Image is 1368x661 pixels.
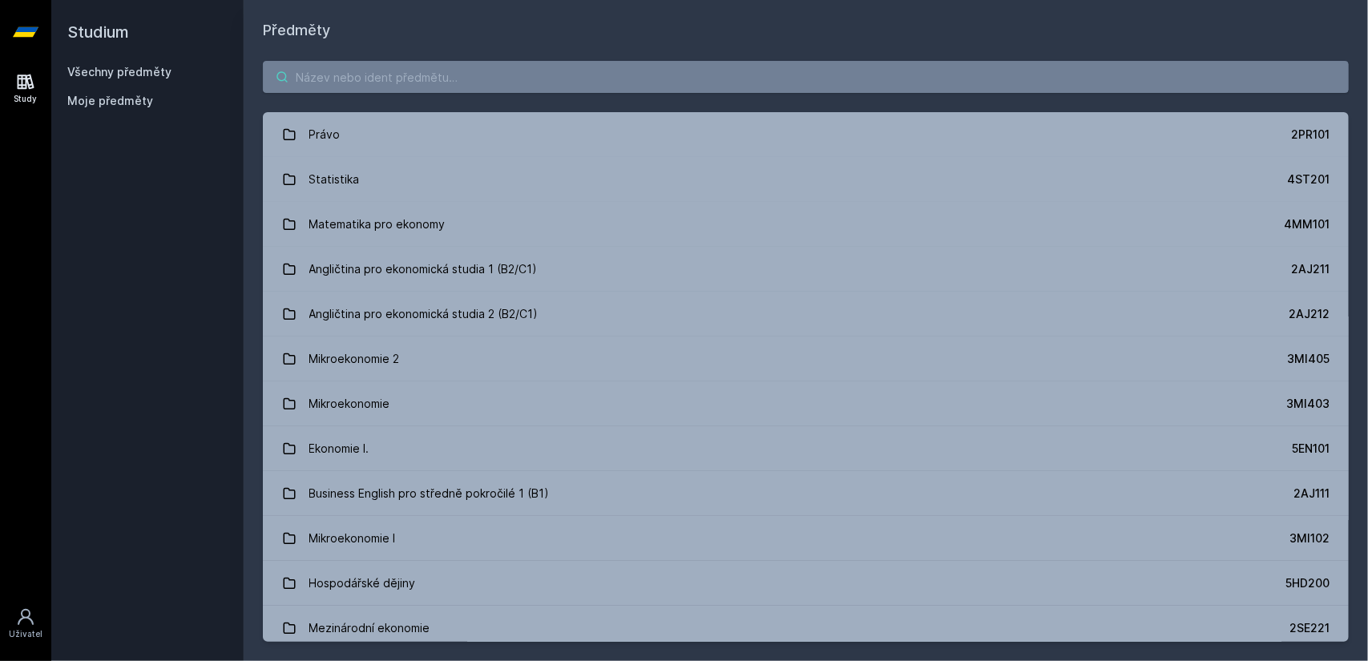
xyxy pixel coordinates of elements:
[263,19,1349,42] h1: Předměty
[309,163,360,195] div: Statistika
[309,433,369,465] div: Ekonomie I.
[3,599,48,648] a: Uživatel
[309,522,396,554] div: Mikroekonomie I
[1293,486,1330,502] div: 2AJ111
[309,388,390,420] div: Mikroekonomie
[309,119,341,151] div: Právo
[263,157,1349,202] a: Statistika 4ST201
[1285,575,1330,591] div: 5HD200
[309,343,400,375] div: Mikroekonomie 2
[1284,216,1330,232] div: 4MM101
[263,426,1349,471] a: Ekonomie I. 5EN101
[309,253,538,285] div: Angličtina pro ekonomická studia 1 (B2/C1)
[3,64,48,113] a: Study
[263,247,1349,292] a: Angličtina pro ekonomická studia 1 (B2/C1) 2AJ211
[1286,396,1330,412] div: 3MI403
[263,381,1349,426] a: Mikroekonomie 3MI403
[263,202,1349,247] a: Matematika pro ekonomy 4MM101
[1291,127,1330,143] div: 2PR101
[309,612,430,644] div: Mezinárodní ekonomie
[263,337,1349,381] a: Mikroekonomie 2 3MI405
[263,516,1349,561] a: Mikroekonomie I 3MI102
[263,292,1349,337] a: Angličtina pro ekonomická studia 2 (B2/C1) 2AJ212
[67,93,153,109] span: Moje předměty
[309,567,416,599] div: Hospodářské dějiny
[1289,530,1330,546] div: 3MI102
[1287,171,1330,187] div: 4ST201
[1289,306,1330,322] div: 2AJ212
[263,606,1349,651] a: Mezinárodní ekonomie 2SE221
[263,561,1349,606] a: Hospodářské dějiny 5HD200
[67,65,172,79] a: Všechny předměty
[1287,351,1330,367] div: 3MI405
[309,478,550,510] div: Business English pro středně pokročilé 1 (B1)
[1291,261,1330,277] div: 2AJ211
[14,93,38,105] div: Study
[309,208,446,240] div: Matematika pro ekonomy
[263,61,1349,93] input: Název nebo ident předmětu…
[1292,441,1330,457] div: 5EN101
[1289,620,1330,636] div: 2SE221
[309,298,539,330] div: Angličtina pro ekonomická studia 2 (B2/C1)
[263,471,1349,516] a: Business English pro středně pokročilé 1 (B1) 2AJ111
[9,628,42,640] div: Uživatel
[263,112,1349,157] a: Právo 2PR101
